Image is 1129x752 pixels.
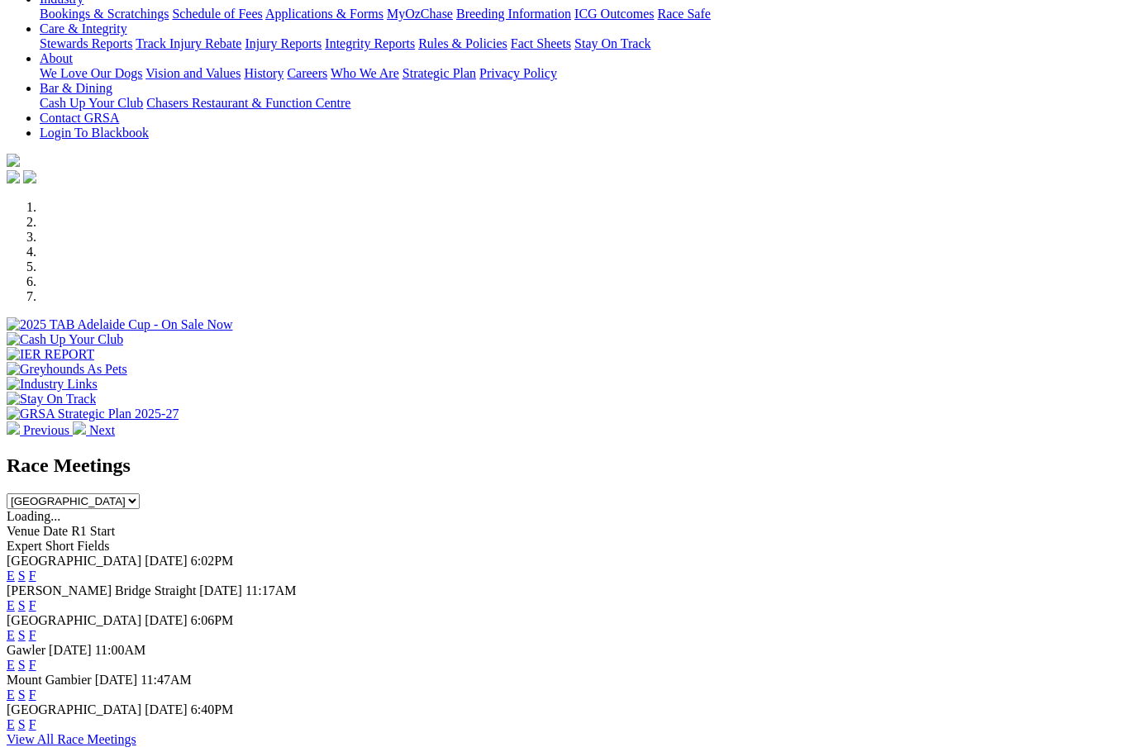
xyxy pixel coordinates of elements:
a: S [18,598,26,612]
div: Care & Integrity [40,36,1122,51]
a: E [7,569,15,583]
img: Industry Links [7,377,98,392]
span: [GEOGRAPHIC_DATA] [7,613,141,627]
span: [GEOGRAPHIC_DATA] [7,702,141,716]
div: Industry [40,7,1122,21]
a: Next [73,423,115,437]
a: Care & Integrity [40,21,127,36]
a: F [29,717,36,731]
div: Bar & Dining [40,96,1122,111]
span: Mount Gambier [7,673,92,687]
a: We Love Our Dogs [40,66,142,80]
span: Gawler [7,643,45,657]
a: Schedule of Fees [172,7,262,21]
h2: Race Meetings [7,455,1122,477]
span: [PERSON_NAME] Bridge Straight [7,583,196,597]
a: History [244,66,283,80]
a: F [29,569,36,583]
span: [DATE] [145,554,188,568]
a: ICG Outcomes [574,7,654,21]
span: [DATE] [199,583,242,597]
a: About [40,51,73,65]
a: E [7,717,15,731]
img: logo-grsa-white.png [7,154,20,167]
a: Bookings & Scratchings [40,7,169,21]
a: S [18,658,26,672]
span: Date [43,524,68,538]
a: Applications & Forms [265,7,383,21]
span: R1 Start [71,524,115,538]
a: F [29,628,36,642]
span: [DATE] [95,673,138,687]
a: Injury Reports [245,36,322,50]
a: Bar & Dining [40,81,112,95]
a: Who We Are [331,66,399,80]
a: E [7,598,15,612]
img: twitter.svg [23,170,36,183]
a: Stewards Reports [40,36,132,50]
span: Short [45,539,74,553]
img: chevron-left-pager-white.svg [7,421,20,435]
a: S [18,717,26,731]
a: Track Injury Rebate [136,36,241,50]
a: Cash Up Your Club [40,96,143,110]
span: [DATE] [145,613,188,627]
a: E [7,628,15,642]
a: Fact Sheets [511,36,571,50]
a: Login To Blackbook [40,126,149,140]
span: Previous [23,423,69,437]
a: F [29,658,36,672]
img: facebook.svg [7,170,20,183]
span: 11:47AM [141,673,192,687]
img: IER REPORT [7,347,94,362]
span: 11:00AM [95,643,146,657]
a: View All Race Meetings [7,732,136,746]
a: Chasers Restaurant & Function Centre [146,96,350,110]
img: 2025 TAB Adelaide Cup - On Sale Now [7,317,233,332]
a: S [18,628,26,642]
a: Race Safe [657,7,710,21]
span: 6:40PM [191,702,234,716]
img: Greyhounds As Pets [7,362,127,377]
span: 11:17AM [245,583,297,597]
a: F [29,598,36,612]
a: E [7,688,15,702]
div: About [40,66,1122,81]
span: 6:02PM [191,554,234,568]
span: Expert [7,539,42,553]
span: [DATE] [145,702,188,716]
img: GRSA Strategic Plan 2025-27 [7,407,179,421]
a: S [18,688,26,702]
a: E [7,658,15,672]
img: Stay On Track [7,392,96,407]
a: Vision and Values [145,66,241,80]
a: S [18,569,26,583]
a: MyOzChase [387,7,453,21]
a: Contact GRSA [40,111,119,125]
a: Previous [7,423,73,437]
a: F [29,688,36,702]
span: Fields [77,539,109,553]
span: 6:06PM [191,613,234,627]
a: Stay On Track [574,36,650,50]
a: Strategic Plan [403,66,476,80]
span: Loading... [7,509,60,523]
a: Breeding Information [456,7,571,21]
span: [DATE] [49,643,92,657]
a: Privacy Policy [479,66,557,80]
span: [GEOGRAPHIC_DATA] [7,554,141,568]
img: chevron-right-pager-white.svg [73,421,86,435]
span: Next [89,423,115,437]
img: Cash Up Your Club [7,332,123,347]
a: Integrity Reports [325,36,415,50]
a: Rules & Policies [418,36,507,50]
span: Venue [7,524,40,538]
a: Careers [287,66,327,80]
